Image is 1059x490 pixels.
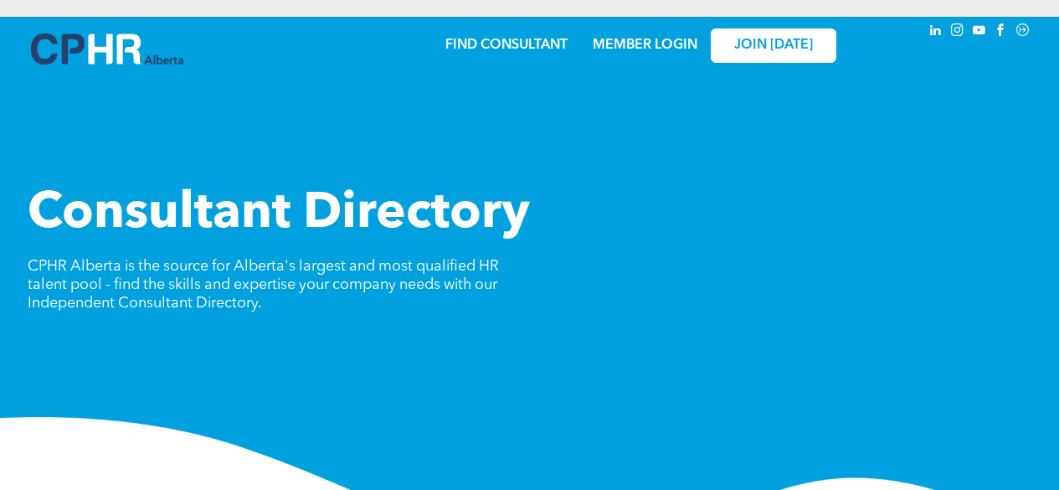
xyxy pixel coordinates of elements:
a: JOIN [DATE] [711,28,836,63]
span: JOIN [DATE] [734,38,813,54]
img: A blue and white logo for cp alberta [31,34,183,64]
a: MEMBER LOGIN [593,39,697,52]
a: Social network [1014,21,1032,44]
a: instagram [948,21,967,44]
span: CPHR Alberta is the source for Alberta's largest and most qualified HR talent pool - find the ski... [28,259,499,311]
span: Consultant Directory [28,189,530,240]
a: facebook [992,21,1010,44]
a: youtube [970,21,989,44]
a: linkedin [927,21,945,44]
a: FIND CONSULTANT [445,39,568,52]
